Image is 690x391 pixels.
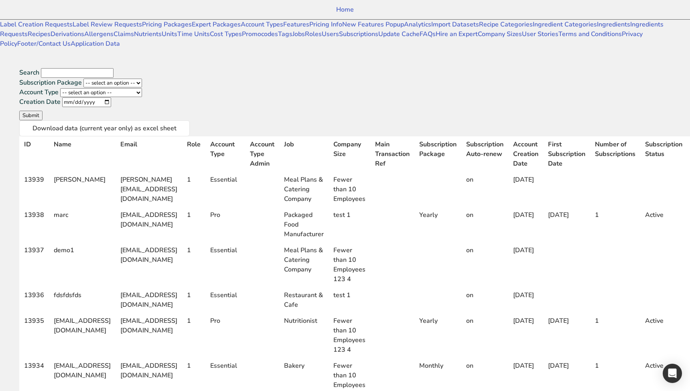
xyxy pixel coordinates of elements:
a: Jobs [292,30,305,38]
a: Users [322,30,339,38]
a: Update Cache [378,30,420,38]
td: 13938 [19,207,49,242]
a: Claims [114,30,134,38]
a: Promocodes [242,30,278,38]
a: Ingredients [597,20,630,29]
td: Packaged Food Manufacturer [279,207,329,242]
label: Creation Date [19,97,61,106]
td: Fewer than 10 Employees [329,172,370,207]
td: on [461,172,508,207]
td: [DATE] [543,313,590,358]
td: test 1 [329,287,370,313]
td: marc [49,207,116,242]
a: Pricing Packages [142,20,192,29]
b: Account Type Admin [250,140,274,168]
td: 1 [590,207,640,242]
td: Pro [205,313,245,358]
a: Cost Types [210,30,242,38]
td: Restaurant & Cafe [279,287,329,313]
td: 1 [182,313,205,358]
td: demo1 [49,242,116,287]
td: [DATE] [508,207,543,242]
td: [DATE] [543,207,590,242]
td: 1 [182,207,205,242]
td: 1 [182,287,205,313]
b: Job [284,140,294,149]
a: Label Review Requests [73,20,142,29]
b: Subscription Status [645,140,682,158]
td: [DATE] [508,172,543,207]
td: Pro [205,207,245,242]
a: Units [162,30,177,38]
td: 1 [182,242,205,287]
td: 13935 [19,313,49,358]
td: 1 [182,172,205,207]
td: Active [640,313,687,358]
td: Nutritionist [279,313,329,358]
td: fdsfdsfds [49,287,116,313]
label: Search [19,68,39,77]
label: Account Type [19,88,59,97]
b: Role [187,140,201,149]
button: Download data (current year only) as excel sheet [19,120,190,136]
a: User Stories [522,30,558,38]
a: Time Units [177,30,210,38]
a: Pricing Info [309,20,342,29]
a: Features [283,20,309,29]
b: Account Creation Date [513,140,538,168]
td: [PERSON_NAME][EMAIL_ADDRESS][DOMAIN_NAME] [116,172,182,207]
button: Submit [19,111,43,120]
a: Roles [305,30,322,38]
b: Subscription Package [419,140,457,158]
td: 1 [590,313,640,358]
a: Account Types [241,20,283,29]
a: Ingredient Categories [533,20,597,29]
td: [DATE] [508,242,543,287]
td: 13939 [19,172,49,207]
td: on [461,287,508,313]
td: [DATE] [508,313,543,358]
a: Company Sizes [478,30,522,38]
a: Subscriptions [339,30,378,38]
td: test 1 [329,207,370,242]
a: FAQs [420,30,436,38]
td: Essential [205,172,245,207]
b: Subscription Auto-renew [466,140,503,158]
td: [EMAIL_ADDRESS][DOMAIN_NAME] [116,207,182,242]
a: Terms and Conditions [558,30,622,38]
a: Expert Packages [192,20,241,29]
b: Company Size [333,140,361,158]
td: [EMAIL_ADDRESS][DOMAIN_NAME] [116,287,182,313]
b: ID [24,140,31,149]
td: Fewer than 10 Employees 123 4 [329,313,370,358]
td: Meal Plans & Catering Company [279,172,329,207]
a: Import Datasets [431,20,479,29]
td: Yearly [414,313,461,358]
b: Number of Subscriptions [595,140,635,158]
label: Subscription Package [19,78,82,87]
b: Account Type [210,140,235,158]
td: Essential [205,242,245,287]
span: Download data (current year only) as excel sheet [32,124,177,133]
td: [EMAIL_ADDRESS][DOMAIN_NAME] [49,313,116,358]
td: Meal Plans & Catering Company [279,242,329,287]
a: Recipe Categories [479,20,533,29]
b: Name [54,140,71,149]
a: Derivations [51,30,84,38]
div: Open Intercom Messenger [663,364,682,383]
a: New Features Popup [342,20,404,29]
a: Nutrients [134,30,162,38]
b: First Subscription Date [548,140,585,168]
td: [EMAIL_ADDRESS][DOMAIN_NAME] [116,313,182,358]
b: Main Transaction Ref [375,140,410,168]
a: Tags [278,30,292,38]
a: Application Data [71,39,120,48]
td: [PERSON_NAME] [49,172,116,207]
td: 13937 [19,242,49,287]
a: Allergens [84,30,114,38]
td: on [461,313,508,358]
a: Recipes [28,30,51,38]
td: on [461,242,508,287]
a: Footer/Contact Us [17,39,71,48]
a: Analytics [404,20,431,29]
